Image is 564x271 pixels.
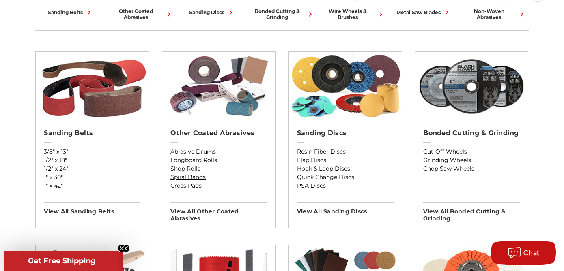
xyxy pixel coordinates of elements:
h2: Sanding Discs [297,129,394,137]
img: Sanding Belts [36,52,149,121]
a: Quick Change Discs [297,173,394,181]
a: Resin Fiber Discs [297,147,394,156]
div: sanding belts [48,8,93,17]
div: sanding discs [189,8,235,17]
a: 1" x 42" [44,181,140,190]
a: Shop Rolls [170,164,267,173]
h3: View All sanding belts [44,202,140,215]
a: Flap Discs [297,156,394,164]
a: Grinding Wheels [423,156,520,164]
div: metal saw blades [396,8,451,17]
img: Bonded Cutting & Grinding [415,52,528,121]
a: 1/2" x 24" [44,164,140,173]
a: Cut-Off Wheels [423,147,520,156]
div: wire wheels & brushes [321,8,385,20]
a: PSA Discs [297,181,394,190]
button: Close teaser [122,244,130,252]
a: Hook & Loop Discs [297,164,394,173]
h3: View All sanding discs [297,202,394,215]
div: other coated abrasives [109,8,173,20]
h2: Sanding Belts [44,129,140,137]
a: Longboard Rolls [170,156,267,164]
a: Chop Saw Wheels [423,164,520,173]
button: Chat [491,241,556,265]
a: Spiral Bands [170,173,267,181]
a: Abrasive Drums [170,147,267,156]
a: Cross Pads [170,181,267,190]
a: 1" x 30" [44,173,140,181]
img: Other Coated Abrasives [162,52,275,121]
h3: View All bonded cutting & grinding [423,202,520,222]
div: Get Free ShippingClose teaser [4,251,119,271]
div: bonded cutting & grinding [250,8,314,20]
h2: Other Coated Abrasives [170,129,267,137]
button: Close teaser [118,244,126,252]
span: Get Free Shipping [28,256,96,265]
h3: View All other coated abrasives [170,202,267,222]
img: Sanding Discs [289,52,402,121]
a: 1/2" x 18" [44,156,140,164]
span: Chat [523,249,540,257]
div: non-woven abrasives [462,8,526,20]
a: 3/8" x 13" [44,147,140,156]
h2: Bonded Cutting & Grinding [423,129,520,137]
